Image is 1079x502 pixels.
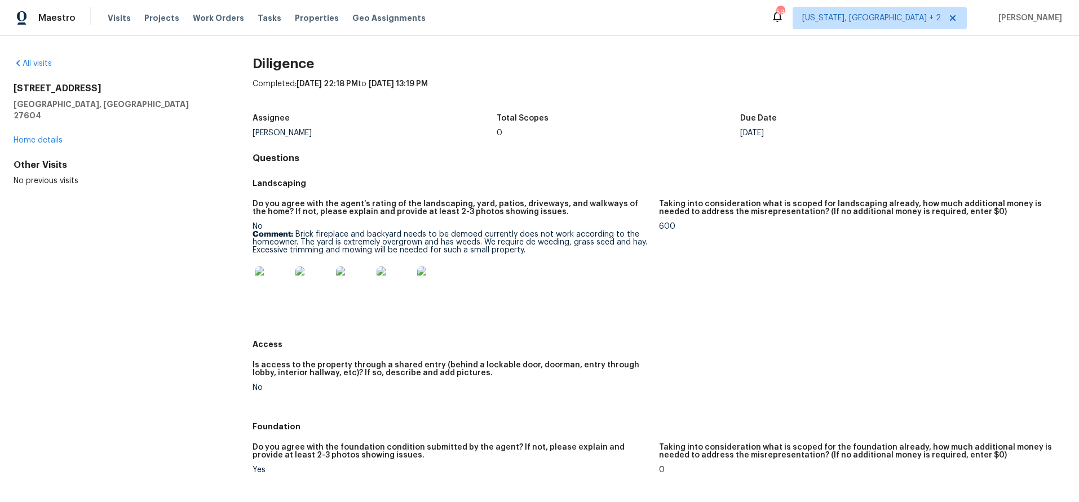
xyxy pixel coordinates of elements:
[253,129,496,137] div: [PERSON_NAME]
[253,339,1065,350] h5: Access
[253,361,650,377] h5: Is access to the property through a shared entry (behind a lockable door, doorman, entry through ...
[253,230,293,238] b: Comment:
[253,78,1065,108] div: Completed: to
[144,12,179,24] span: Projects
[253,58,1065,69] h2: Diligence
[14,159,216,171] div: Other Visits
[108,12,131,24] span: Visits
[253,421,1065,432] h5: Foundation
[258,14,281,22] span: Tasks
[253,230,650,254] p: Brick fireplace and backyard needs to be demoed currently does not work according to the homeowne...
[659,466,1056,474] div: 0
[994,12,1062,24] span: [PERSON_NAME]
[193,12,244,24] span: Work Orders
[14,177,78,185] span: No previous visits
[253,200,650,216] h5: Do you agree with the agent’s rating of the landscaping, yard, patios, driveways, and walkways of...
[659,223,1056,230] div: 600
[14,60,52,68] a: All visits
[253,223,650,309] div: No
[740,129,984,137] div: [DATE]
[253,384,650,392] div: No
[802,12,941,24] span: [US_STATE], [GEOGRAPHIC_DATA] + 2
[369,80,428,88] span: [DATE] 13:19 PM
[253,466,650,474] div: Yes
[659,200,1056,216] h5: Taking into consideration what is scoped for landscaping already, how much additional money is ne...
[740,114,777,122] h5: Due Date
[253,443,650,459] h5: Do you agree with the foundation condition submitted by the agent? If not, please explain and pro...
[295,12,339,24] span: Properties
[297,80,358,88] span: [DATE] 22:18 PM
[497,129,740,137] div: 0
[14,83,216,94] h2: [STREET_ADDRESS]
[352,12,426,24] span: Geo Assignments
[659,443,1056,459] h5: Taking into consideration what is scoped for the foundation already, how much additional money is...
[497,114,549,122] h5: Total Scopes
[253,177,1065,189] h5: Landscaping
[253,153,1065,164] h4: Questions
[776,7,784,18] div: 59
[14,99,216,121] h5: [GEOGRAPHIC_DATA], [GEOGRAPHIC_DATA] 27604
[38,12,76,24] span: Maestro
[14,136,63,144] a: Home details
[253,114,290,122] h5: Assignee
